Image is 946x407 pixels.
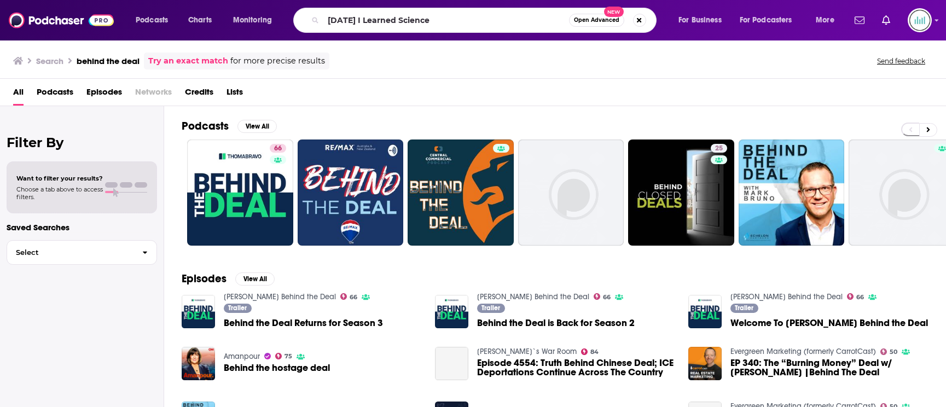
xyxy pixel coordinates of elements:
[435,295,468,328] img: Behind the Deal is Back for Season 2
[671,11,735,29] button: open menu
[188,13,212,28] span: Charts
[730,347,876,356] a: Evergreen Marketing (formerly CarrotCast)
[185,83,213,106] a: Credits
[7,222,157,232] p: Saved Searches
[581,348,599,355] a: 84
[574,18,619,23] span: Open Advanced
[856,295,864,300] span: 66
[477,347,577,356] a: Bannon`s War Room
[816,13,834,28] span: More
[227,83,243,106] a: Lists
[230,55,325,67] span: for more precise results
[7,240,157,265] button: Select
[569,14,624,27] button: Open AdvancedNew
[36,56,63,66] h3: Search
[481,305,500,311] span: Trailer
[678,13,722,28] span: For Business
[340,293,358,300] a: 66
[181,11,218,29] a: Charts
[224,363,330,373] a: Behind the hostage deal
[850,11,869,30] a: Show notifications dropdown
[477,318,635,328] a: Behind the Deal is Back for Season 2
[350,295,357,300] span: 66
[225,11,286,29] button: open menu
[37,83,73,106] a: Podcasts
[477,358,675,377] a: Episode 4554: Truth Behind Chinese Deal; ICE Deportations Continue Across The Country
[285,354,292,359] span: 75
[275,353,293,359] a: 75
[228,305,247,311] span: Trailer
[880,348,898,355] a: 50
[182,272,227,286] h2: Episodes
[730,318,928,328] span: Welcome To [PERSON_NAME] Behind the Deal
[233,13,272,28] span: Monitoring
[304,8,667,33] div: Search podcasts, credits, & more...
[135,83,172,106] span: Networks
[688,347,722,380] img: EP 340: The “Burning Money” Deal w/ Anthony Beckham |Behind The Deal
[182,119,277,133] a: PodcastsView All
[323,11,569,29] input: Search podcasts, credits, & more...
[730,358,928,377] span: EP 340: The “Burning Money” Deal w/ [PERSON_NAME] |Behind The Deal
[603,295,611,300] span: 66
[7,249,134,256] span: Select
[908,8,932,32] img: User Profile
[847,293,864,300] a: 66
[730,318,928,328] a: Welcome To Thoma Bravo’s Behind the Deal
[77,56,140,66] h3: behind the deal
[128,11,182,29] button: open menu
[878,11,895,30] a: Show notifications dropdown
[604,7,624,17] span: New
[13,83,24,106] a: All
[86,83,122,106] a: Episodes
[628,139,734,246] a: 25
[182,347,215,380] img: Behind the hostage deal
[733,11,808,29] button: open menu
[477,292,589,301] a: Thoma Bravo's Behind the Deal
[224,318,383,328] a: Behind the Deal Returns for Season 3
[148,55,228,67] a: Try an exact match
[890,350,897,354] span: 50
[136,13,168,28] span: Podcasts
[590,350,599,354] span: 84
[740,13,792,28] span: For Podcasters
[224,292,336,301] a: Thoma Bravo's Behind the Deal
[16,185,103,201] span: Choose a tab above to access filters.
[874,56,928,66] button: Send feedback
[908,8,932,32] span: Logged in as podglomerate
[715,143,723,154] span: 25
[274,143,282,154] span: 66
[235,272,275,286] button: View All
[182,119,229,133] h2: Podcasts
[808,11,848,29] button: open menu
[435,347,468,380] a: Episode 4554: Truth Behind Chinese Deal; ICE Deportations Continue Across The Country
[594,293,611,300] a: 66
[16,175,103,182] span: Want to filter your results?
[182,272,275,286] a: EpisodesView All
[730,358,928,377] a: EP 340: The “Burning Money” Deal w/ Anthony Beckham |Behind The Deal
[182,295,215,328] img: Behind the Deal Returns for Season 3
[735,305,753,311] span: Trailer
[7,135,157,150] h2: Filter By
[688,295,722,328] img: Welcome To Thoma Bravo’s Behind the Deal
[224,352,260,361] a: Amanpour
[908,8,932,32] button: Show profile menu
[237,120,277,133] button: View All
[9,10,114,31] img: Podchaser - Follow, Share and Rate Podcasts
[270,144,286,153] a: 66
[730,292,843,301] a: Thoma Bravo's Behind the Deal
[187,139,293,246] a: 66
